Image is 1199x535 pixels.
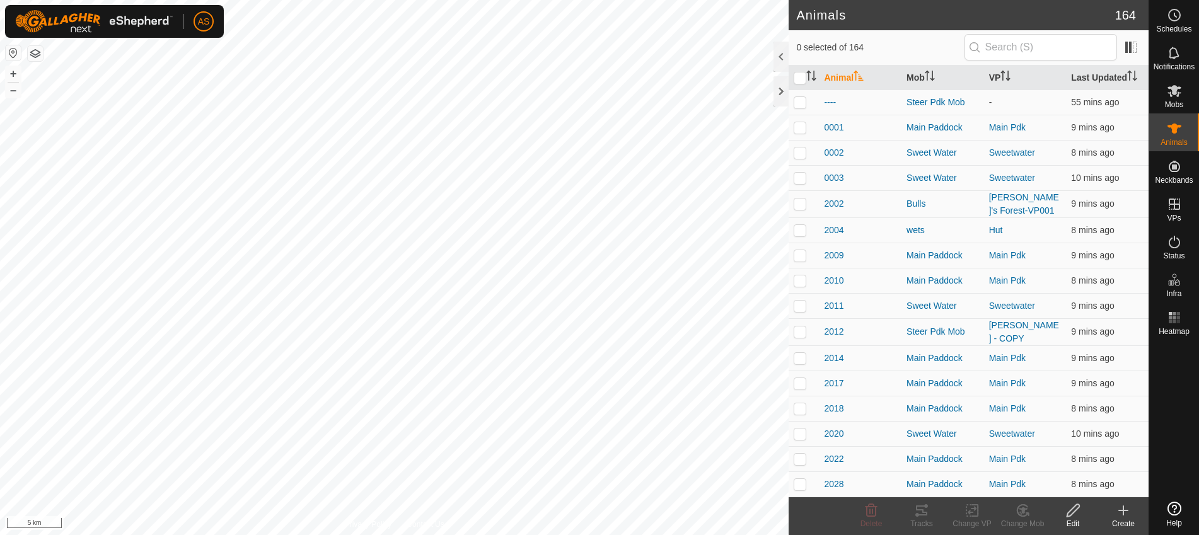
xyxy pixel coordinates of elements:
span: 17 Sept 2025, 5:17 pm [1071,198,1114,209]
span: Heatmap [1159,328,1190,335]
span: 17 Sept 2025, 5:18 pm [1071,353,1114,363]
a: Main Pdk [989,122,1026,132]
a: Main Pdk [989,403,1026,413]
a: Contact Us [407,519,444,530]
span: 164 [1115,6,1136,25]
th: Mob [901,66,984,90]
th: Last Updated [1066,66,1149,90]
div: Bulls [906,197,979,210]
div: Edit [1048,518,1098,529]
span: Help [1166,519,1182,527]
span: 0003 [824,171,843,185]
div: Main Paddock [906,274,979,287]
button: + [6,66,21,81]
span: Mobs [1165,101,1183,108]
span: Animals [1161,139,1188,146]
div: Main Paddock [906,402,979,415]
th: Animal [819,66,901,90]
th: VP [984,66,1067,90]
span: 17 Sept 2025, 5:18 pm [1071,403,1114,413]
span: 17 Sept 2025, 5:17 pm [1071,378,1114,388]
p-sorticon: Activate to sort [925,72,935,83]
span: 2014 [824,352,843,365]
span: 2010 [824,274,843,287]
span: 2028 [824,478,843,491]
a: Main Pdk [989,353,1026,363]
span: 17 Sept 2025, 5:18 pm [1071,147,1114,158]
a: Main Pdk [989,250,1026,260]
span: 17 Sept 2025, 5:18 pm [1071,326,1114,337]
span: Infra [1166,290,1181,297]
span: Notifications [1154,63,1195,71]
div: wets [906,224,979,237]
span: 17 Sept 2025, 4:31 pm [1071,97,1119,107]
p-sorticon: Activate to sort [854,72,864,83]
button: Reset Map [6,45,21,60]
div: Change VP [947,518,997,529]
span: 2022 [824,452,843,466]
p-sorticon: Activate to sort [1000,72,1011,83]
a: Sweetwater [989,173,1035,183]
span: 17 Sept 2025, 5:18 pm [1071,225,1114,235]
a: [PERSON_NAME] - COPY [989,320,1059,343]
button: Map Layers [28,46,43,61]
div: Main Paddock [906,377,979,390]
span: AS [198,15,210,28]
a: Main Pdk [989,378,1026,388]
a: Sweetwater [989,301,1035,311]
span: Status [1163,252,1185,260]
span: 0002 [824,146,843,159]
a: [PERSON_NAME]'s Forest-VP001 [989,192,1059,216]
span: 17 Sept 2025, 5:17 pm [1071,122,1114,132]
span: 17 Sept 2025, 5:18 pm [1071,301,1114,311]
a: Hut [989,225,1003,235]
a: Help [1149,497,1199,532]
div: Sweet Water [906,427,979,440]
img: Gallagher Logo [15,10,173,33]
span: 2009 [824,249,843,262]
span: Schedules [1156,25,1191,33]
input: Search (S) [964,34,1117,60]
span: 17 Sept 2025, 5:17 pm [1071,173,1119,183]
div: Steer Pdk Mob [906,325,979,338]
span: 2020 [824,427,843,440]
a: Main Pdk [989,479,1026,489]
span: 2004 [824,224,843,237]
div: Create [1098,518,1149,529]
div: Main Paddock [906,121,979,134]
button: – [6,83,21,98]
span: 17 Sept 2025, 5:18 pm [1071,275,1114,285]
span: 17 Sept 2025, 5:17 pm [1071,250,1114,260]
span: 0001 [824,121,843,134]
span: 2012 [824,325,843,338]
span: 2017 [824,377,843,390]
a: Main Pdk [989,454,1026,464]
a: Main Pdk [989,275,1026,285]
span: 2018 [824,402,843,415]
a: Privacy Policy [345,519,392,530]
div: Tracks [896,518,947,529]
span: 2002 [824,197,843,210]
span: 17 Sept 2025, 5:18 pm [1071,454,1114,464]
div: Main Paddock [906,478,979,491]
span: 17 Sept 2025, 5:18 pm [1071,479,1114,489]
span: 2011 [824,299,843,313]
span: Neckbands [1155,176,1193,184]
div: Change Mob [997,518,1048,529]
span: ---- [824,96,836,109]
div: Sweet Water [906,299,979,313]
div: Sweet Water [906,171,979,185]
p-sorticon: Activate to sort [1127,72,1137,83]
div: Steer Pdk Mob [906,96,979,109]
p-sorticon: Activate to sort [806,72,816,83]
span: 17 Sept 2025, 5:16 pm [1071,429,1119,439]
div: Main Paddock [906,249,979,262]
a: Sweetwater [989,147,1035,158]
app-display-virtual-paddock-transition: - [989,97,992,107]
div: Main Paddock [906,452,979,466]
span: VPs [1167,214,1181,222]
div: Sweet Water [906,146,979,159]
span: Delete [860,519,883,528]
span: 0 selected of 164 [796,41,964,54]
a: Sweetwater [989,429,1035,439]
